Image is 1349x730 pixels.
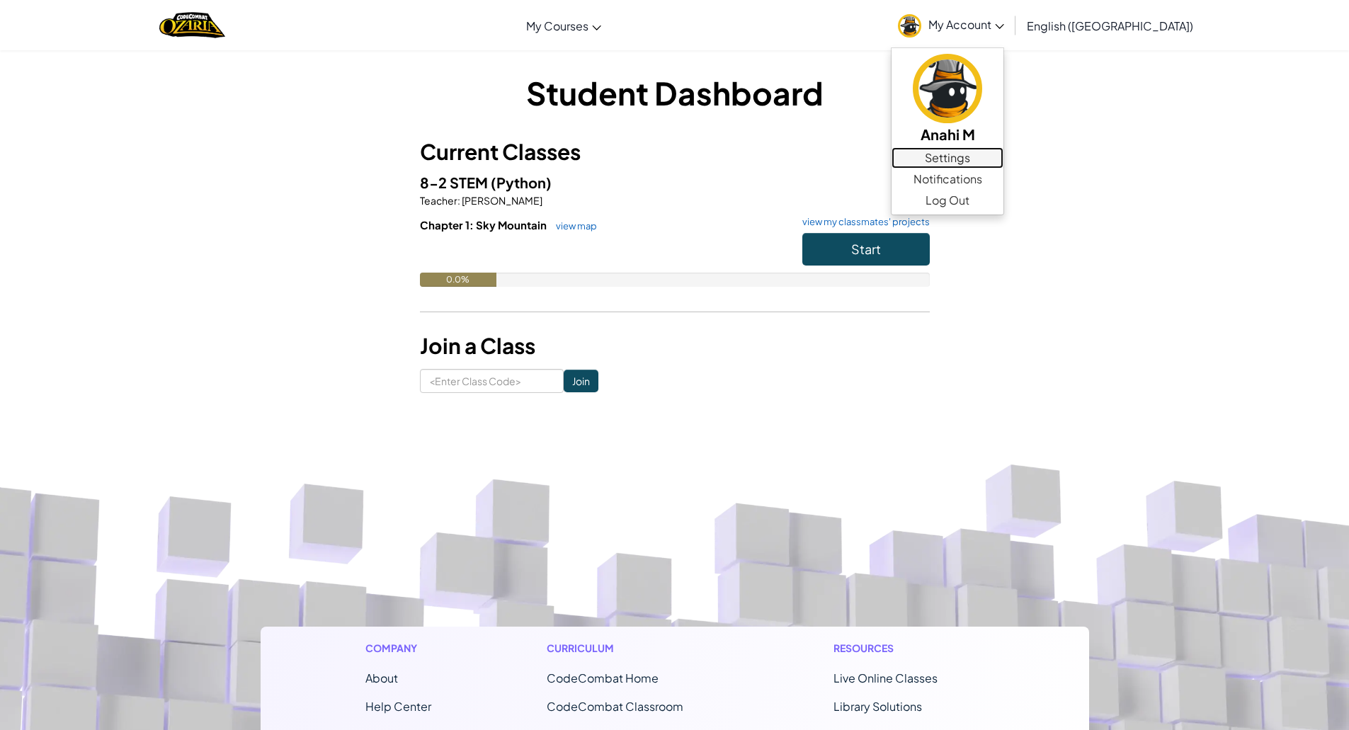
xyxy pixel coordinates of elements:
[420,71,930,115] h1: Student Dashboard
[526,18,588,33] span: My Courses
[891,3,1011,47] a: My Account
[491,173,552,191] span: (Python)
[913,171,982,188] span: Notifications
[547,671,659,685] span: CodeCombat Home
[460,194,542,207] span: [PERSON_NAME]
[457,194,460,207] span: :
[420,369,564,393] input: <Enter Class Code>
[519,6,608,45] a: My Courses
[420,218,549,232] span: Chapter 1: Sky Mountain
[420,173,491,191] span: 8-2 STEM
[833,699,922,714] a: Library Solutions
[898,14,921,38] img: avatar
[159,11,225,40] img: Home
[365,671,398,685] a: About
[928,17,1004,32] span: My Account
[892,147,1003,169] a: Settings
[833,641,984,656] h1: Resources
[420,273,496,287] div: 0.0%
[851,241,881,257] span: Start
[420,330,930,362] h3: Join a Class
[795,217,930,227] a: view my classmates' projects
[365,641,431,656] h1: Company
[547,641,718,656] h1: Curriculum
[420,136,930,168] h3: Current Classes
[892,190,1003,211] a: Log Out
[913,54,982,123] img: avatar
[892,52,1003,147] a: Anahi M
[906,123,989,145] h5: Anahi M
[547,699,683,714] a: CodeCombat Classroom
[833,671,938,685] a: Live Online Classes
[564,370,598,392] input: Join
[549,220,597,232] a: view map
[802,233,930,266] button: Start
[159,11,225,40] a: Ozaria by CodeCombat logo
[892,169,1003,190] a: Notifications
[365,699,431,714] a: Help Center
[1027,18,1193,33] span: English ([GEOGRAPHIC_DATA])
[420,194,457,207] span: Teacher
[1020,6,1200,45] a: English ([GEOGRAPHIC_DATA])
